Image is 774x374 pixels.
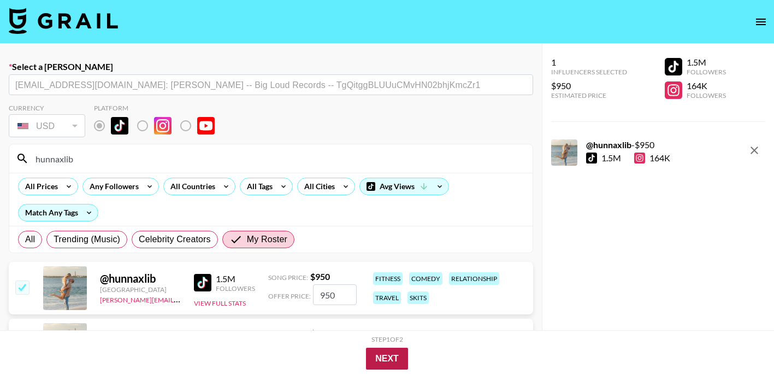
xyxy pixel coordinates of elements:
[750,11,772,33] button: open drawer
[9,61,533,72] label: Select a [PERSON_NAME]
[194,299,246,307] button: View Full Stats
[9,104,85,112] div: Currency
[247,233,287,246] span: My Roster
[19,204,98,221] div: Match Any Tags
[360,178,448,195] div: Avg Views
[313,284,357,305] input: 950
[11,116,83,136] div: USD
[298,178,337,195] div: All Cities
[25,233,35,246] span: All
[9,112,85,139] div: Remove selected talent to change your currency
[310,328,330,338] strong: $ 950
[407,291,429,304] div: skits
[111,117,128,135] img: TikTok
[139,233,211,246] span: Celebrity Creators
[634,153,670,163] div: 164K
[373,291,401,304] div: travel
[373,272,403,285] div: fitness
[94,104,223,112] div: Platform
[743,139,765,161] button: remove
[54,233,120,246] span: Trending (Music)
[240,178,275,195] div: All Tags
[94,114,223,137] div: Remove selected talent to change platforms
[310,271,330,282] strong: $ 950
[100,272,181,285] div: @ hunnaxlib
[551,57,627,68] div: 1
[216,284,255,293] div: Followers
[9,8,118,34] img: Grail Talent
[449,272,499,285] div: relationship
[601,153,621,163] div: 1.5M
[371,335,403,343] div: Step 1 of 2
[409,272,442,285] div: comedy
[586,139,631,150] strong: @ hunnaxlib
[551,91,627,100] div: Estimated Price
[100,294,262,304] a: [PERSON_NAME][EMAIL_ADDRESS][DOMAIN_NAME]
[29,150,526,167] input: Search by User Name
[586,139,670,150] div: - $ 950
[268,292,311,300] span: Offer Price:
[687,68,726,76] div: Followers
[687,57,726,68] div: 1.5M
[551,68,627,76] div: Influencers Selected
[194,274,211,291] img: TikTok
[216,273,255,284] div: 1.5M
[164,178,217,195] div: All Countries
[100,285,181,294] div: [GEOGRAPHIC_DATA]
[19,178,60,195] div: All Prices
[366,348,408,370] button: Next
[197,117,215,135] img: YouTube
[268,273,308,282] span: Song Price:
[687,91,726,100] div: Followers
[687,80,726,91] div: 164K
[100,329,181,342] div: @ hunnaxlib
[83,178,141,195] div: Any Followers
[154,117,172,135] img: Instagram
[551,80,627,91] div: $950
